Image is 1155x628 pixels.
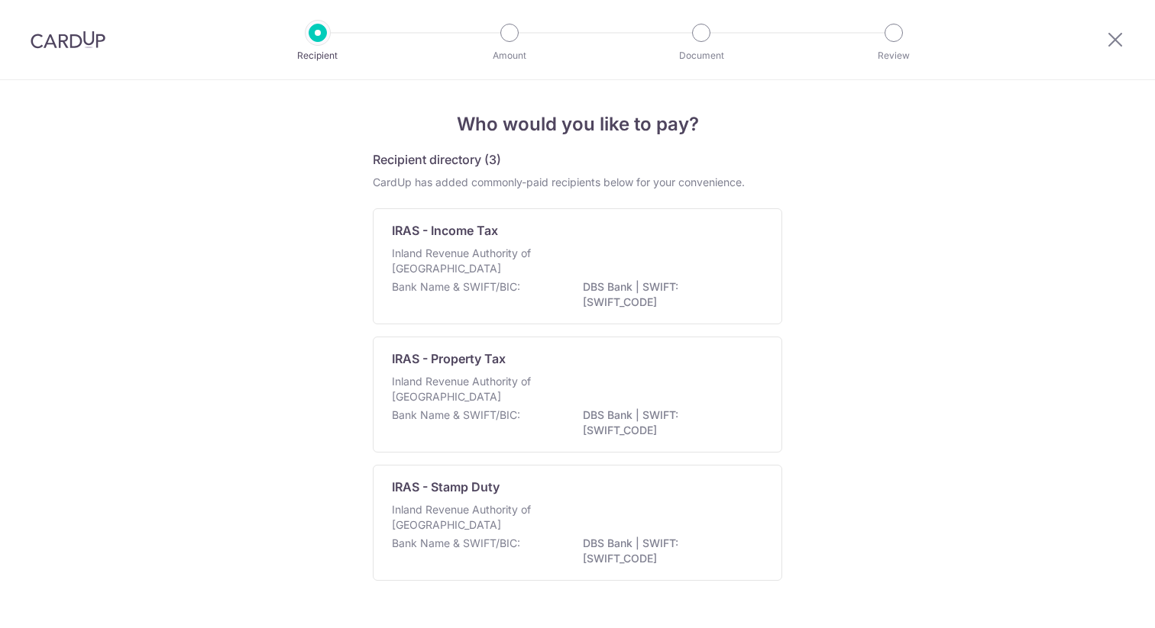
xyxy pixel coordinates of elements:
p: Inland Revenue Authority of [GEOGRAPHIC_DATA] [392,246,554,276]
h5: Recipient directory (3) [373,150,501,169]
img: CardUp [31,31,105,49]
p: Bank Name & SWIFT/BIC: [392,279,520,295]
p: Bank Name & SWIFT/BIC: [392,536,520,551]
p: DBS Bank | SWIFT: [SWIFT_CODE] [583,536,754,566]
div: CardUp has added commonly-paid recipients below for your convenience. [373,175,782,190]
p: Recipient [261,48,374,63]
p: IRAS - Stamp Duty [392,478,500,496]
p: Inland Revenue Authority of [GEOGRAPHIC_DATA] [392,502,554,533]
h4: Who would you like to pay? [373,111,782,138]
p: DBS Bank | SWIFT: [SWIFT_CODE] [583,279,754,310]
p: IRAS - Income Tax [392,221,498,240]
p: DBS Bank | SWIFT: [SWIFT_CODE] [583,407,754,438]
p: IRAS - Property Tax [392,349,506,368]
p: Document [645,48,758,63]
p: Amount [453,48,566,63]
p: Bank Name & SWIFT/BIC: [392,407,520,423]
p: Review [837,48,950,63]
p: Inland Revenue Authority of [GEOGRAPHIC_DATA] [392,374,554,404]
